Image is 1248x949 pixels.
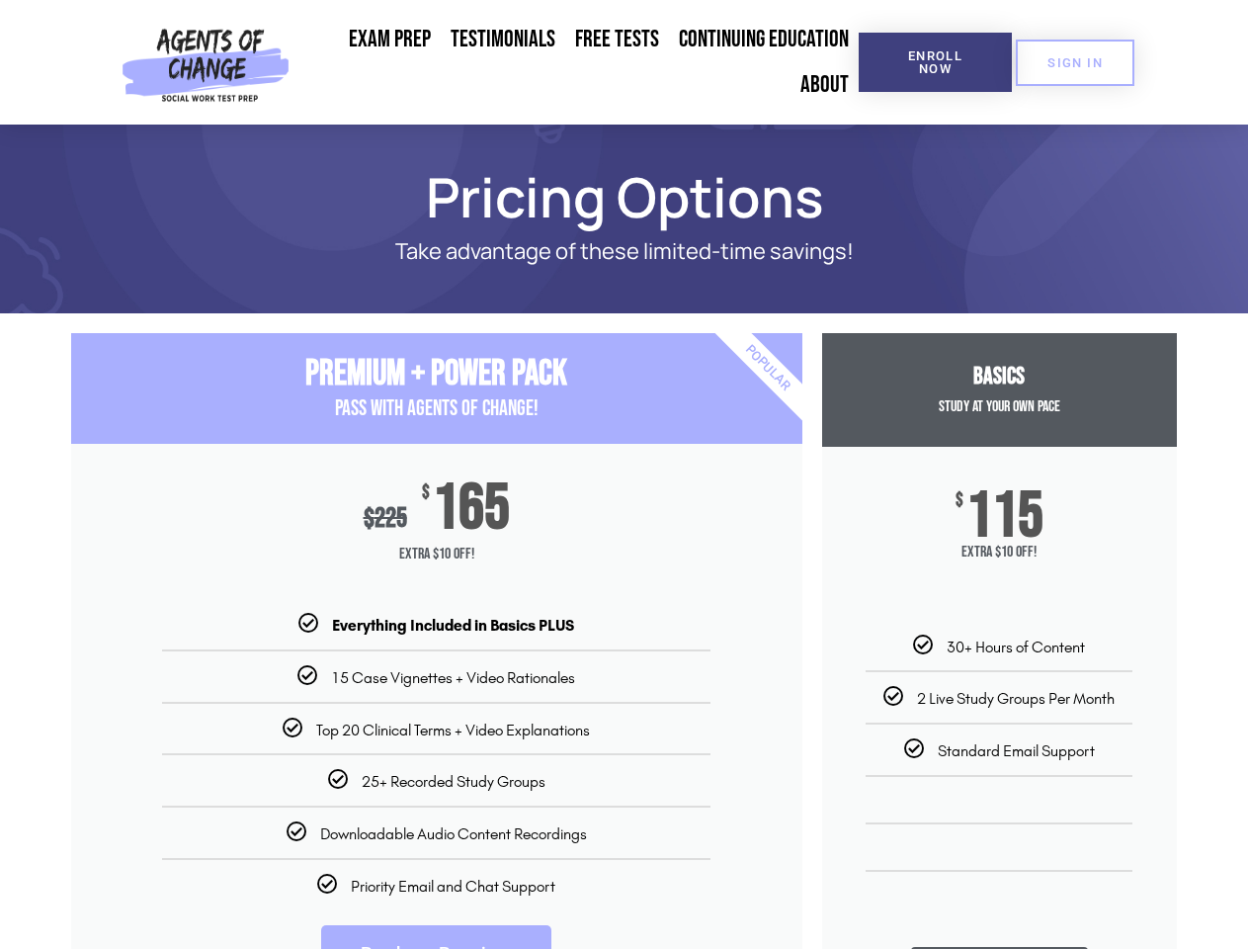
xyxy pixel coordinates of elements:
[847,543,1152,561] span: Extra $10 Off!
[653,254,881,482] div: Popular
[71,535,802,574] span: Extra $10 Off!
[320,824,587,843] span: Downloadable Audio Content Recordings
[364,502,374,535] span: $
[362,772,545,791] span: 25+ Recorded Study Groups
[1047,56,1103,69] span: SIGN IN
[565,17,669,62] a: Free Tests
[140,239,1109,264] p: Take advantage of these limited-time savings!
[1016,40,1134,86] a: SIGN IN
[364,502,407,535] div: 225
[939,397,1060,416] span: Study at your Own Pace
[938,741,1095,760] span: Standard Email Support
[422,483,430,503] span: $
[441,17,565,62] a: Testimonials
[859,33,1012,92] a: Enroll Now
[966,491,1043,543] span: 115
[61,174,1188,219] h1: Pricing Options
[71,353,802,395] h3: Premium + Power Pack
[822,363,1177,391] h3: Basics
[332,616,574,635] b: Everything Included in Basics PLUS
[947,638,1085,656] span: 30+ Hours of Content
[335,395,539,422] span: PASS with AGENTS OF CHANGE!
[890,49,980,75] span: Enroll Now
[790,62,859,108] a: About
[331,668,575,687] span: 15 Case Vignettes + Video Rationales
[956,491,963,511] span: $
[917,689,1115,708] span: 2 Live Study Groups Per Month
[669,17,859,62] a: Continuing Education
[351,877,555,896] span: Priority Email and Chat Support
[316,721,590,739] span: Top 20 Clinical Terms + Video Explanations
[297,17,859,108] nav: Menu
[339,17,441,62] a: Exam Prep
[433,483,510,535] span: 165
